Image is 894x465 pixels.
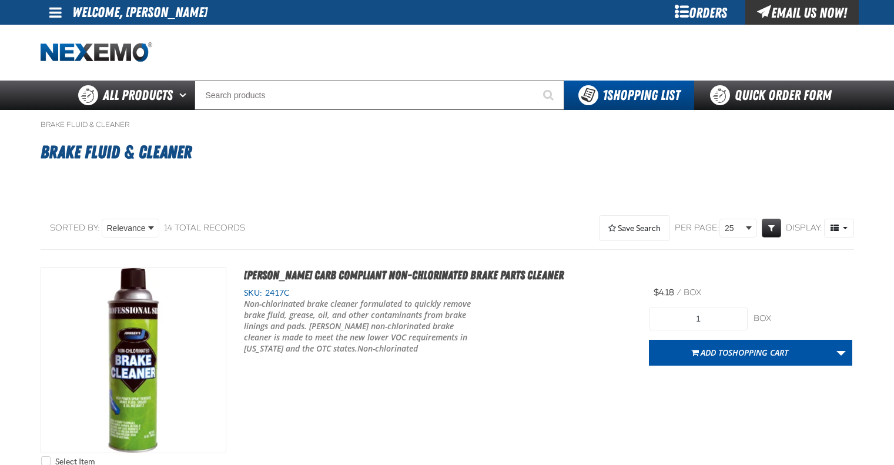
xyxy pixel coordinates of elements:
[195,81,564,110] input: Search
[725,222,744,235] span: 25
[684,287,701,297] span: box
[41,136,854,168] h1: Brake Fluid & Cleaner
[164,223,245,234] div: 14 total records
[762,219,781,237] a: Expand or Collapse Grid Filters
[649,340,831,366] button: Add toShopping Cart
[41,120,854,129] nav: Breadcrumbs
[701,347,788,358] span: Add to
[825,219,853,237] span: Product Grid Views Toolbar
[602,87,607,103] strong: 1
[244,299,477,354] p: Non-chlorinated brake cleaner formulated to quickly remove brake fluid, grease, oil, and other co...
[675,223,719,234] span: Per page:
[41,268,226,453] : View Details of the Johnsen's Carb Compliant Non-Chlorinated Brake Parts Cleaner
[786,223,822,233] span: Display:
[107,222,146,235] span: Relevance
[50,223,100,233] span: Sorted By:
[654,287,674,297] span: $4.18
[41,42,152,63] img: Nexemo logo
[599,215,670,241] button: Expand or Collapse Saved Search drop-down to save a search query
[649,307,748,330] input: Product Quantity
[262,288,290,297] span: 2417C
[41,42,152,63] a: Home
[175,81,195,110] button: Open All Products pages
[824,219,854,237] button: Product Grid Views Toolbar
[754,313,852,325] div: box
[244,287,632,299] div: SKU:
[618,223,661,233] span: Save Search
[677,287,681,297] span: /
[728,347,788,358] span: Shopping Cart
[564,81,694,110] button: You have 1 Shopping List. Open to view details
[244,268,564,282] a: [PERSON_NAME] Carb Compliant Non-Chlorinated Brake Parts Cleaner
[103,85,173,106] span: All Products
[535,81,564,110] button: Start Searching
[602,87,680,103] span: Shopping List
[694,81,853,110] a: Quick Order Form
[830,340,852,366] a: More Actions
[41,120,129,129] a: Brake Fluid & Cleaner
[41,268,226,453] img: Johnsen's Carb Compliant Non-Chlorinated Brake Parts Cleaner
